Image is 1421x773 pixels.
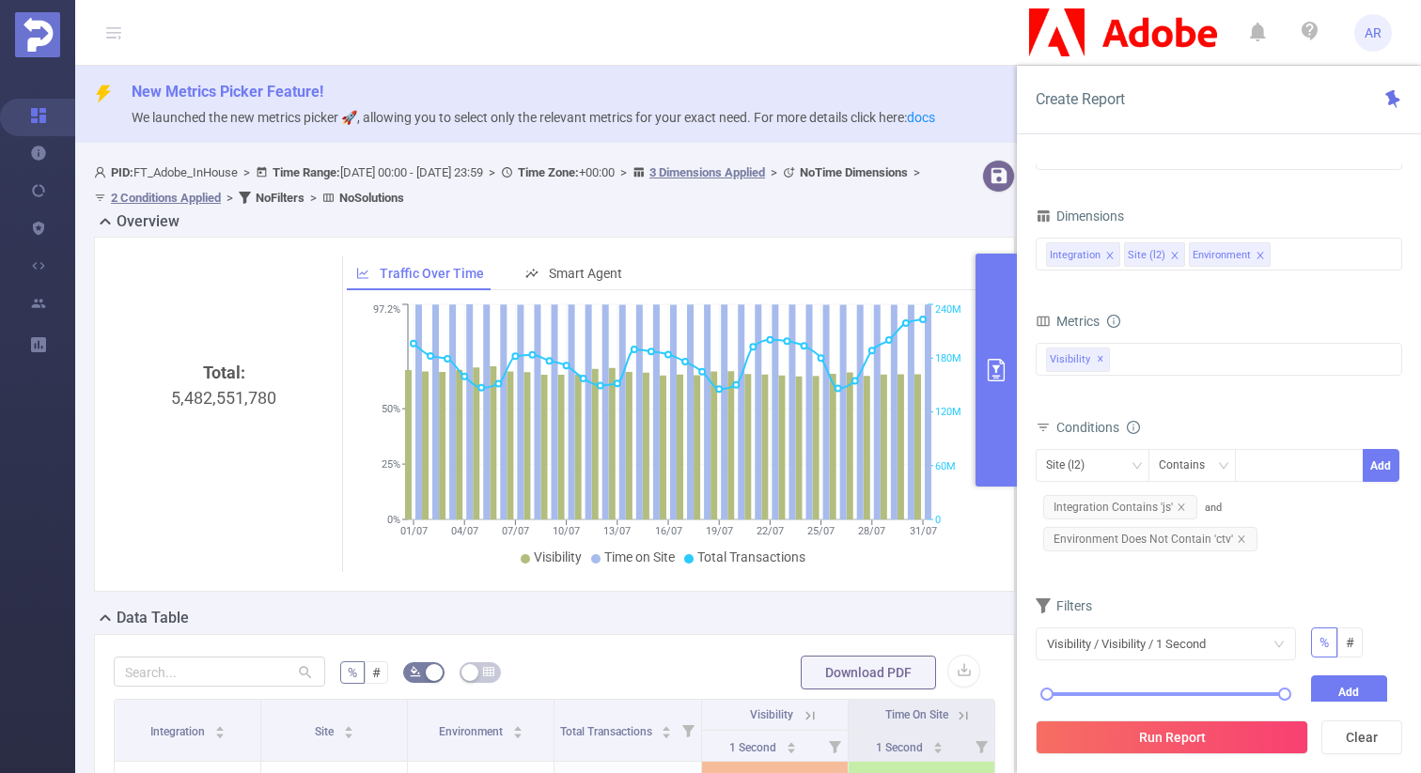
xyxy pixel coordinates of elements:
b: Time Zone: [518,165,579,179]
u: 2 Conditions Applied [111,191,221,205]
span: Integration [150,725,208,738]
span: FT_Adobe_InHouse [DATE] 00:00 - [DATE] 23:59 +00:00 [94,165,926,205]
tspan: 0% [387,514,400,526]
i: icon: down [1218,460,1229,473]
tspan: 50% [382,403,400,415]
div: Site (l2) [1046,450,1098,481]
tspan: 10/07 [553,525,580,537]
i: Filter menu [821,731,848,761]
span: % [348,665,357,680]
b: PID: [111,165,133,179]
button: Add [1363,449,1399,482]
span: > [765,165,783,179]
tspan: 240M [935,304,961,317]
div: Sort [786,739,797,750]
span: Smart Agent [549,266,622,281]
i: icon: down [1132,460,1143,473]
span: # [1346,635,1354,650]
span: Visibility [750,708,793,721]
tspan: 31/07 [909,525,936,537]
tspan: 19/07 [705,525,732,537]
span: Traffic Over Time [380,266,484,281]
span: Time on Site [604,549,675,564]
span: Time On Site [885,708,948,721]
span: 1 Second [876,741,926,754]
span: > [238,165,256,179]
div: 5,482,551,780 [121,360,327,675]
i: Filter menu [675,700,701,761]
li: Environment [1189,242,1271,267]
span: ✕ [1097,348,1104,371]
i: icon: caret-down [932,746,943,751]
span: AR [1365,14,1382,52]
tspan: 120M [935,407,961,419]
i: icon: close [1170,251,1179,262]
span: New Metrics Picker Feature! [132,83,323,100]
b: Total: [203,363,245,382]
div: Sort [512,723,523,734]
i: icon: caret-down [512,731,523,736]
i: icon: caret-up [662,723,672,729]
tspan: 07/07 [501,525,528,537]
tspan: 04/07 [450,525,477,537]
u: 3 Dimensions Applied [649,165,765,179]
i: icon: caret-down [343,731,353,736]
i: icon: close [1177,502,1186,512]
span: Dimensions [1036,209,1124,224]
i: icon: user [94,166,111,178]
tspan: 16/07 [654,525,681,537]
span: and [1036,502,1265,546]
i: icon: caret-up [786,739,796,745]
tspan: 25% [382,458,400,471]
div: Sort [932,739,944,750]
i: icon: caret-down [662,731,672,736]
i: icon: info-circle [1107,315,1120,328]
span: Filters [1036,598,1092,613]
b: No Time Dimensions [800,165,908,179]
span: Visibility [534,549,582,564]
i: icon: table [483,666,494,677]
a: docs [907,110,935,125]
span: Conditions [1056,420,1140,435]
span: Environment [439,725,506,738]
i: icon: bg-colors [410,666,421,677]
i: icon: caret-up [512,723,523,729]
i: icon: thunderbolt [94,85,113,103]
button: Run Report [1036,720,1308,754]
span: Total Transactions [560,725,655,738]
tspan: 13/07 [603,525,631,537]
i: icon: caret-up [214,723,225,729]
tspan: 25/07 [807,525,835,537]
tspan: 97.2% [373,304,400,317]
img: Protected Media [15,12,60,57]
span: Create Report [1036,90,1125,108]
span: Visibility [1046,348,1110,372]
i: icon: info-circle [1127,421,1140,434]
span: Metrics [1036,314,1100,329]
tspan: 60M [935,460,956,472]
tspan: 22/07 [756,525,783,537]
button: Add [1311,675,1388,708]
b: Time Range: [273,165,340,179]
input: Search... [114,657,325,687]
li: Integration [1046,242,1120,267]
li: Site (l2) [1124,242,1185,267]
tspan: 28/07 [858,525,885,537]
tspan: 0 [935,514,941,526]
b: No Solutions [339,191,404,205]
span: > [483,165,501,179]
span: > [908,165,926,179]
span: We launched the new metrics picker 🚀, allowing you to select only the relevant metrics for your e... [132,110,935,125]
i: icon: caret-up [932,739,943,745]
i: icon: caret-down [786,746,796,751]
div: Sort [661,723,672,734]
span: % [1319,635,1329,650]
h2: Data Table [117,607,189,629]
div: Integration [1050,243,1101,268]
div: Site (l2) [1128,243,1165,268]
tspan: 01/07 [399,525,427,537]
span: Total Transactions [697,549,805,564]
span: Site [315,725,336,738]
b: No Filters [256,191,304,205]
span: > [304,191,322,205]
